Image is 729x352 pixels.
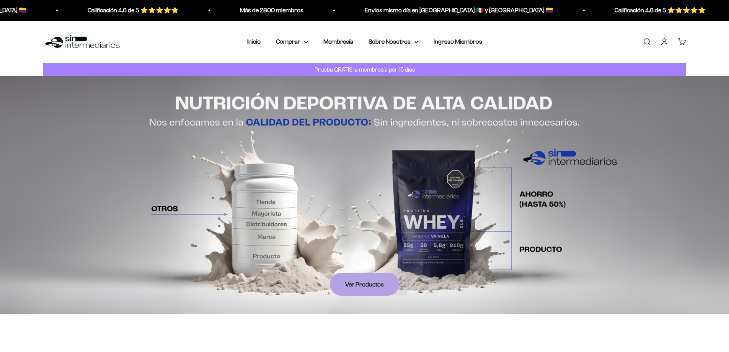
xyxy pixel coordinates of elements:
p: Prueba GRATIS la membresía por 15 días [313,65,417,74]
summary: Comprar [276,37,308,47]
a: Inicio [247,38,261,45]
a: Ingreso Miembros [434,38,482,45]
p: Más de 2800 miembros [238,5,302,15]
p: Calificación 4.6 de 5 ⭐️⭐️⭐️⭐️⭐️ [86,5,177,15]
p: Envios mismo día en [GEOGRAPHIC_DATA] 🇲🇽 y [GEOGRAPHIC_DATA] 🇨🇴 [363,5,552,15]
summary: Sobre Nosotros [369,37,418,47]
p: Calificación 4.6 de 5 ⭐️⭐️⭐️⭐️⭐️ [613,5,704,15]
a: Ver Productos [330,273,399,296]
a: Membresía [323,38,353,45]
